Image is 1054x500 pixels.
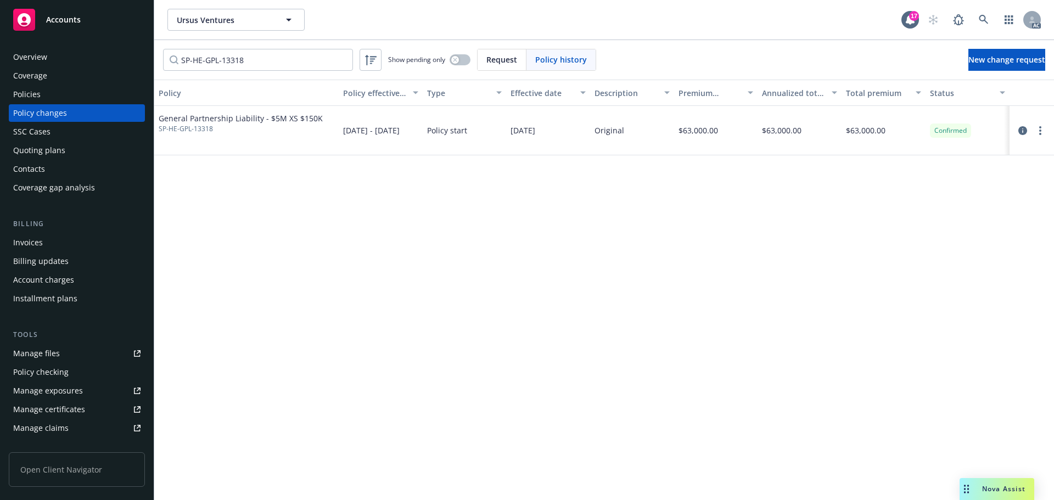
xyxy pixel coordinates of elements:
div: Policy changes [13,104,67,122]
button: Ursus Ventures [167,9,305,31]
div: 17 [909,10,919,20]
div: Original [595,125,624,136]
button: Type [423,80,507,106]
div: Premium change [679,87,742,99]
a: Manage claims [9,419,145,437]
a: Policies [9,86,145,103]
button: Effective date [506,80,590,106]
button: Premium change [674,80,758,106]
a: Coverage [9,67,145,85]
div: Effective date [511,87,574,99]
div: Quoting plans [13,142,65,159]
div: Overview [13,48,47,66]
a: circleInformation [1016,124,1029,137]
a: Manage exposures [9,382,145,400]
div: SSC Cases [13,123,51,141]
div: Manage BORs [13,438,65,456]
div: Policy [159,87,334,99]
div: Manage exposures [13,382,83,400]
a: Invoices [9,234,145,251]
div: Annualized total premium change [762,87,825,99]
div: Contacts [13,160,45,178]
span: Request [486,54,517,65]
a: Accounts [9,4,145,35]
button: Description [590,80,674,106]
span: Ursus Ventures [177,14,272,26]
div: Coverage [13,67,47,85]
a: Overview [9,48,145,66]
a: Account charges [9,271,145,289]
a: New change request [968,49,1045,71]
a: Manage files [9,345,145,362]
button: Annualized total premium change [758,80,842,106]
a: SSC Cases [9,123,145,141]
a: Search [973,9,995,31]
span: [DATE] - [DATE] [343,125,400,136]
div: Total premium [846,87,909,99]
div: Tools [9,329,145,340]
a: Quoting plans [9,142,145,159]
a: Policy changes [9,104,145,122]
div: Type [427,87,490,99]
div: Manage claims [13,419,69,437]
a: Installment plans [9,290,145,307]
a: Manage BORs [9,438,145,456]
a: Start snowing [922,9,944,31]
a: Coverage gap analysis [9,179,145,196]
a: Switch app [998,9,1020,31]
div: Manage certificates [13,401,85,418]
div: Policy checking [13,363,69,381]
a: Report a Bug [948,9,969,31]
div: Manage files [13,345,60,362]
div: Billing updates [13,252,69,270]
div: Status [930,87,993,99]
a: Contacts [9,160,145,178]
button: Policy [154,80,339,106]
a: Billing updates [9,252,145,270]
div: Installment plans [13,290,77,307]
span: New change request [968,54,1045,65]
button: Status [926,80,1010,106]
span: $63,000.00 [846,125,885,136]
span: Accounts [46,15,81,24]
a: more [1034,124,1047,137]
div: Invoices [13,234,43,251]
span: $63,000.00 [679,125,718,136]
div: Policy effective dates [343,87,406,99]
span: Open Client Navigator [9,452,145,487]
div: Billing [9,218,145,229]
span: [DATE] [511,125,535,136]
button: Policy effective dates [339,80,423,106]
div: Coverage gap analysis [13,179,95,196]
a: Manage certificates [9,401,145,418]
span: $63,000.00 [762,125,801,136]
a: Policy checking [9,363,145,381]
span: Nova Assist [982,484,1025,493]
span: Confirmed [934,126,967,136]
div: Account charges [13,271,74,289]
span: Show pending only [388,55,445,64]
div: Description [595,87,658,99]
input: Filter by keyword... [163,49,353,71]
span: SP-HE-GPL-13318 [159,124,323,134]
span: Policy start [427,125,467,136]
button: Total premium [842,80,926,106]
div: Policies [13,86,41,103]
span: General Partnership Liability - $5M XS $150K [159,113,323,124]
div: Drag to move [960,478,973,500]
span: Policy history [535,54,587,65]
button: Nova Assist [960,478,1034,500]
